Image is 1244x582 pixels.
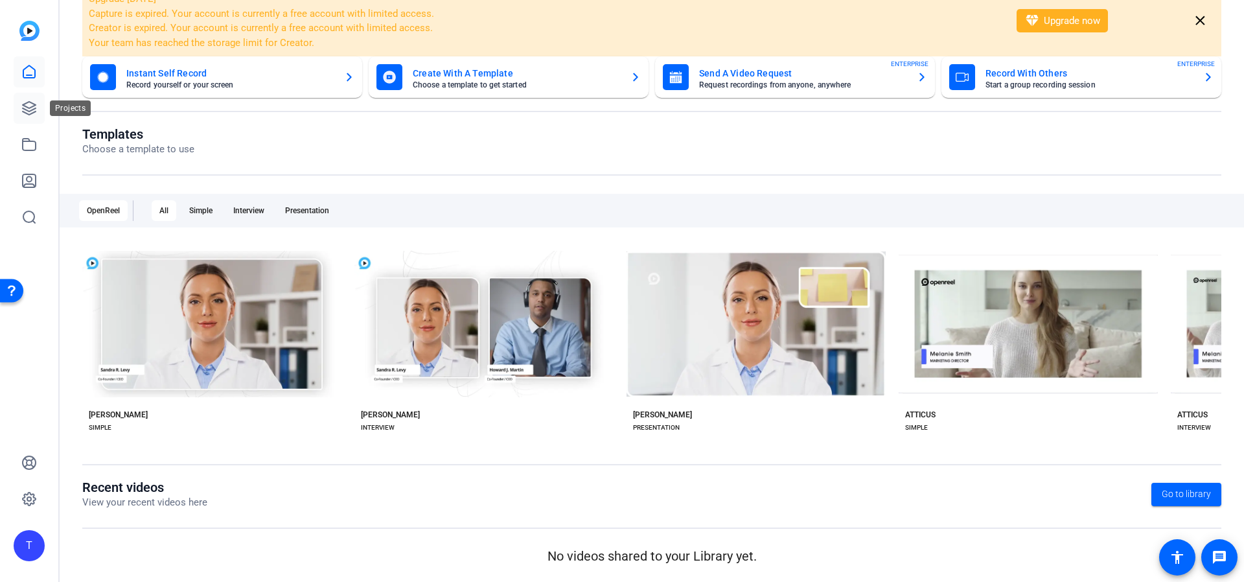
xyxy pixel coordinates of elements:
mat-card-title: Create With A Template [413,65,620,81]
mat-icon: diamond [1024,13,1040,29]
mat-card-title: Record With Others [985,65,1193,81]
mat-card-subtitle: Request recordings from anyone, anywhere [699,81,906,89]
li: Capture is expired. Your account is currently a free account with limited access. [89,6,1000,21]
mat-card-title: Instant Self Record [126,65,334,81]
mat-card-subtitle: Choose a template to get started [413,81,620,89]
div: Projects [50,100,91,116]
div: [PERSON_NAME] [633,410,692,420]
button: Upgrade now [1017,9,1108,32]
div: All [152,200,176,221]
button: Send A Video RequestRequest recordings from anyone, anywhereENTERPRISE [655,56,935,98]
div: INTERVIEW [361,423,395,433]
span: Go to library [1162,487,1211,501]
mat-icon: message [1212,550,1227,565]
mat-card-title: Send A Video Request [699,65,906,81]
div: INTERVIEW [1177,423,1211,433]
div: SIMPLE [89,423,111,433]
span: ENTERPRISE [1177,59,1215,69]
div: T [14,530,45,561]
div: [PERSON_NAME] [361,410,420,420]
h1: Templates [82,126,194,142]
div: [PERSON_NAME] [89,410,148,420]
h1: Recent videos [82,480,207,495]
div: Presentation [277,200,337,221]
mat-card-subtitle: Record yourself or your screen [126,81,334,89]
div: Interview [225,200,272,221]
a: Go to library [1151,483,1221,506]
button: Instant Self RecordRecord yourself or your screen [82,56,362,98]
span: ENTERPRISE [891,59,928,69]
mat-icon: accessibility [1169,550,1185,565]
img: blue-gradient.svg [19,21,40,41]
p: Choose a template to use [82,142,194,157]
mat-icon: close [1192,13,1208,29]
p: No videos shared to your Library yet. [82,546,1221,566]
button: Create With A TemplateChoose a template to get started [369,56,649,98]
mat-card-subtitle: Start a group recording session [985,81,1193,89]
div: ATTICUS [1177,410,1208,420]
div: SIMPLE [905,423,928,433]
div: Simple [181,200,220,221]
li: Creator is expired. Your account is currently a free account with limited access. [89,21,1000,36]
p: View your recent videos here [82,495,207,510]
div: PRESENTATION [633,423,680,433]
div: OpenReel [79,200,128,221]
button: Record With OthersStart a group recording sessionENTERPRISE [941,56,1221,98]
li: Your team has reached the storage limit for Creator. [89,36,1000,51]
div: ATTICUS [905,410,936,420]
